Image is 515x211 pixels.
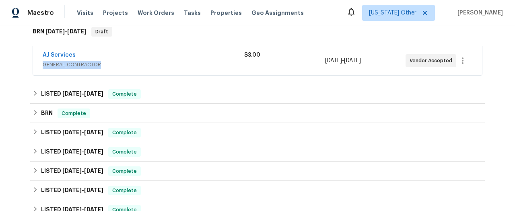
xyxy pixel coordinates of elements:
[62,129,82,135] span: [DATE]
[210,9,242,17] span: Properties
[84,168,103,174] span: [DATE]
[454,9,503,17] span: [PERSON_NAME]
[109,129,140,137] span: Complete
[30,181,485,200] div: LISTED [DATE]-[DATE]Complete
[251,9,304,17] span: Geo Assignments
[138,9,174,17] span: Work Orders
[43,52,76,58] a: AJ Services
[62,168,82,174] span: [DATE]
[109,148,140,156] span: Complete
[244,52,260,58] span: $3.00
[43,61,244,69] span: GENERAL_CONTRACTOR
[41,89,103,99] h6: LISTED
[62,187,103,193] span: -
[33,27,87,37] h6: BRN
[41,109,53,118] h6: BRN
[30,123,485,142] div: LISTED [DATE]-[DATE]Complete
[184,10,201,16] span: Tasks
[41,128,103,137] h6: LISTED
[84,187,103,193] span: [DATE]
[27,9,54,17] span: Maestro
[109,186,140,195] span: Complete
[30,84,485,104] div: LISTED [DATE]-[DATE]Complete
[62,149,103,154] span: -
[45,29,87,34] span: -
[30,104,485,123] div: BRN Complete
[30,162,485,181] div: LISTED [DATE]-[DATE]Complete
[369,9,416,17] span: [US_STATE] Other
[77,9,93,17] span: Visits
[92,28,111,36] span: Draft
[325,58,342,64] span: [DATE]
[62,91,103,96] span: -
[84,129,103,135] span: [DATE]
[62,149,82,154] span: [DATE]
[325,57,361,65] span: -
[45,29,65,34] span: [DATE]
[62,168,103,174] span: -
[109,167,140,175] span: Complete
[41,166,103,176] h6: LISTED
[103,9,128,17] span: Projects
[58,109,89,117] span: Complete
[30,142,485,162] div: LISTED [DATE]-[DATE]Complete
[30,19,485,45] div: BRN [DATE]-[DATE]Draft
[67,29,87,34] span: [DATE]
[84,91,103,96] span: [DATE]
[62,187,82,193] span: [DATE]
[41,186,103,195] h6: LISTED
[41,147,103,157] h6: LISTED
[62,91,82,96] span: [DATE]
[344,58,361,64] span: [DATE]
[109,90,140,98] span: Complete
[410,57,455,65] span: Vendor Accepted
[62,129,103,135] span: -
[84,149,103,154] span: [DATE]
